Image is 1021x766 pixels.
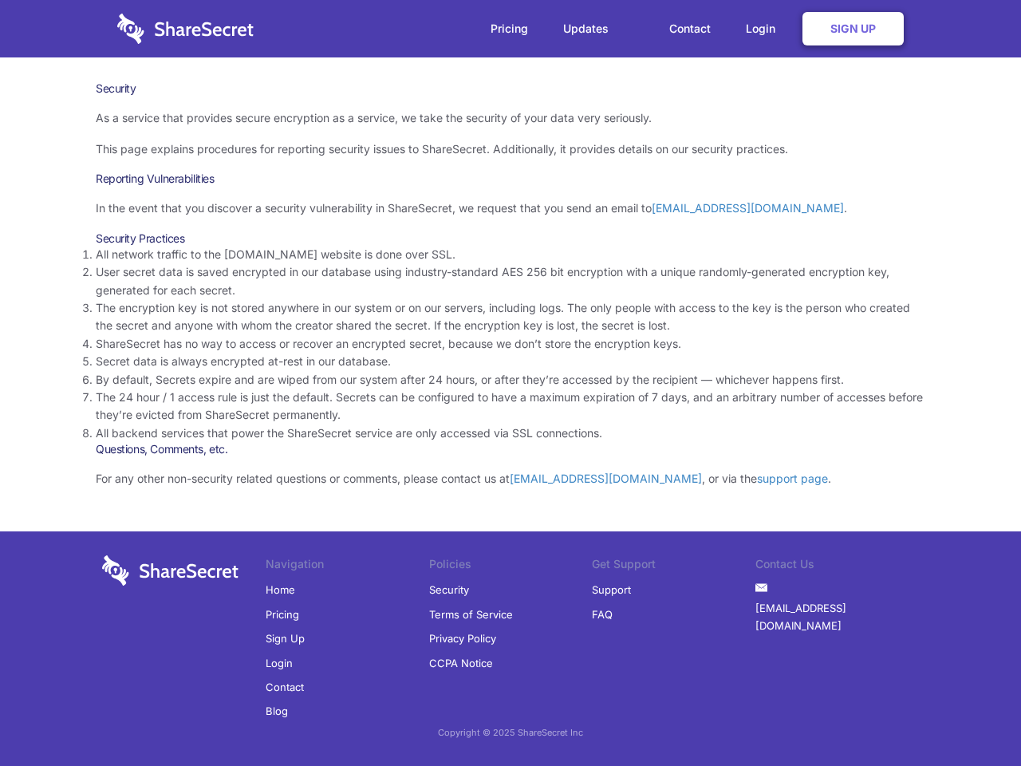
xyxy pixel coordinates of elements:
[96,231,925,246] h3: Security Practices
[96,424,925,442] li: All backend services that power the ShareSecret service are only accessed via SSL connections.
[266,602,299,626] a: Pricing
[96,140,925,158] p: This page explains procedures for reporting security issues to ShareSecret. Additionally, it prov...
[102,555,238,586] img: logo-wordmark-white-trans-d4663122ce5f474addd5e946df7df03e33cb6a1c49d2221995e7729f52c070b2.svg
[96,246,925,263] li: All network traffic to the [DOMAIN_NAME] website is done over SSL.
[266,555,429,578] li: Navigation
[510,472,702,485] a: [EMAIL_ADDRESS][DOMAIN_NAME]
[429,578,469,602] a: Security
[117,14,254,44] img: logo-wordmark-white-trans-d4663122ce5f474addd5e946df7df03e33cb6a1c49d2221995e7729f52c070b2.svg
[653,4,727,53] a: Contact
[592,555,755,578] li: Get Support
[96,353,925,370] li: Secret data is always encrypted at-rest in our database.
[96,172,925,186] h3: Reporting Vulnerabilities
[96,199,925,217] p: In the event that you discover a security vulnerability in ShareSecret, we request that you send ...
[755,555,919,578] li: Contact Us
[429,626,496,650] a: Privacy Policy
[652,201,844,215] a: [EMAIL_ADDRESS][DOMAIN_NAME]
[266,626,305,650] a: Sign Up
[730,4,799,53] a: Login
[96,389,925,424] li: The 24 hour / 1 access rule is just the default. Secrets can be configured to have a maximum expi...
[475,4,544,53] a: Pricing
[96,81,925,96] h1: Security
[266,578,295,602] a: Home
[592,602,613,626] a: FAQ
[429,555,593,578] li: Policies
[96,299,925,335] li: The encryption key is not stored anywhere in our system or on our servers, including logs. The on...
[96,470,925,488] p: For any other non-security related questions or comments, please contact us at , or via the .
[429,651,493,675] a: CCPA Notice
[96,263,925,299] li: User secret data is saved encrypted in our database using industry-standard AES 256 bit encryptio...
[96,371,925,389] li: By default, Secrets expire and are wiped from our system after 24 hours, or after they’re accesse...
[755,596,919,638] a: [EMAIL_ADDRESS][DOMAIN_NAME]
[96,335,925,353] li: ShareSecret has no way to access or recover an encrypted secret, because we don’t store the encry...
[96,109,925,127] p: As a service that provides secure encryption as a service, we take the security of your data very...
[266,699,288,723] a: Blog
[592,578,631,602] a: Support
[802,12,904,45] a: Sign Up
[266,651,293,675] a: Login
[96,442,925,456] h3: Questions, Comments, etc.
[266,675,304,699] a: Contact
[757,472,828,485] a: support page
[429,602,513,626] a: Terms of Service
